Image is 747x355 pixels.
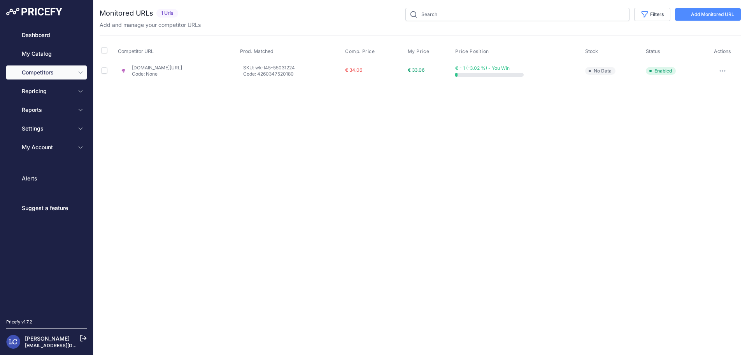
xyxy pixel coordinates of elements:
a: Suggest a feature [6,201,87,215]
span: Reports [22,106,73,114]
span: Settings [22,125,73,132]
input: Search [405,8,630,21]
a: [DOMAIN_NAME][URL] [132,65,182,71]
a: Add Monitored URL [675,8,741,21]
span: Actions [714,48,731,54]
span: My Account [22,143,73,151]
span: Repricing [22,87,73,95]
span: Status [646,48,660,54]
nav: Sidebar [6,28,87,309]
div: Pricefy v1.7.2 [6,319,32,325]
button: Price Position [455,48,490,55]
button: Competitors [6,65,87,79]
p: Code: 4260347520180 [243,71,342,77]
a: My Catalog [6,47,87,61]
span: € 34.06 [345,67,362,73]
a: Alerts [6,171,87,185]
p: Add and manage your competitor URLs [100,21,201,29]
span: € - 1 (-3.02 %) - You Win [455,65,510,71]
span: € 33.06 [408,67,424,73]
span: Competitor URL [118,48,154,54]
button: Comp. Price [345,48,377,55]
span: No Data [585,67,615,75]
span: My Price [408,48,430,55]
button: My Price [408,48,431,55]
button: Filters [634,8,670,21]
span: Enabled [646,67,676,75]
a: Dashboard [6,28,87,42]
span: 1 Urls [156,9,178,18]
p: Code: None [132,71,182,77]
p: SKU: wk-l45-55031224 [243,65,342,71]
img: Pricefy Logo [6,8,62,16]
span: Comp. Price [345,48,375,55]
button: Repricing [6,84,87,98]
span: Stock [585,48,598,54]
span: Price Position [455,48,489,55]
h2: Monitored URLs [100,8,153,19]
a: [EMAIL_ADDRESS][DOMAIN_NAME] [25,343,106,348]
span: Prod. Matched [240,48,274,54]
a: [PERSON_NAME] [25,335,70,342]
span: Competitors [22,69,73,76]
button: My Account [6,140,87,154]
button: Settings [6,122,87,136]
button: Reports [6,103,87,117]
